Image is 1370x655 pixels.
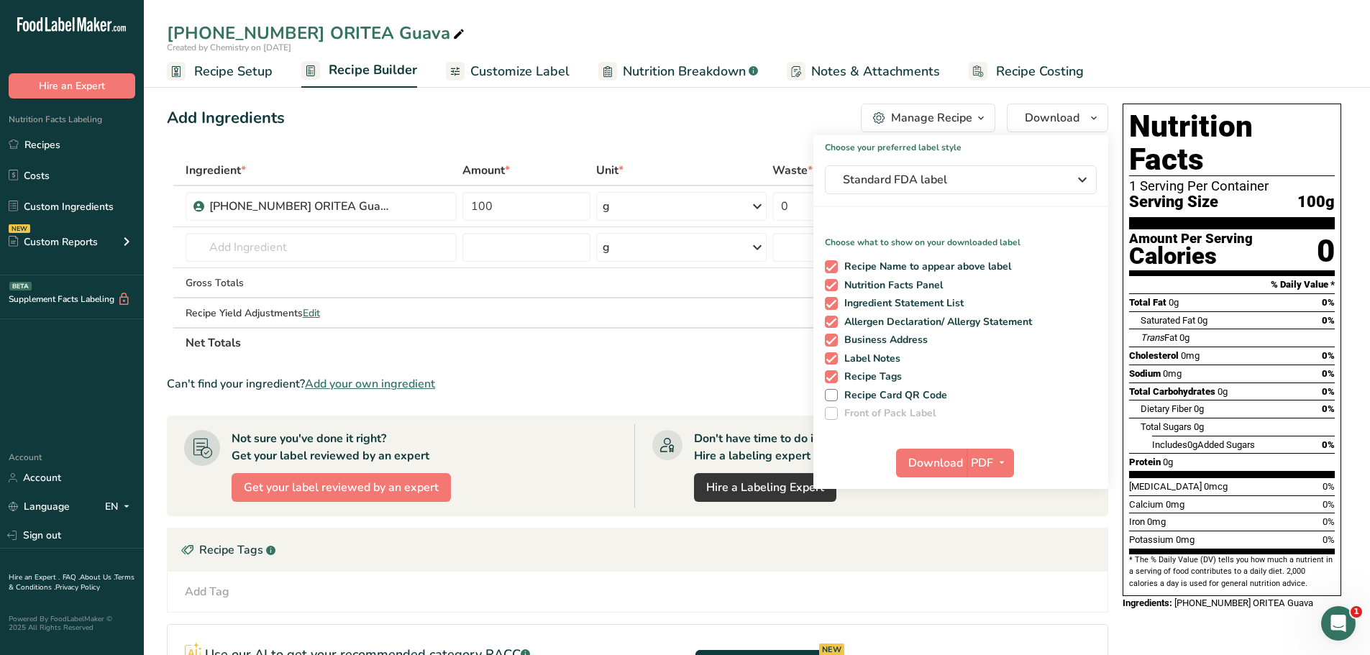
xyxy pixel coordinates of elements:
[996,62,1084,81] span: Recipe Costing
[1322,315,1335,326] span: 0%
[167,106,285,130] div: Add Ingredients
[1351,606,1362,618] span: 1
[813,224,1108,249] p: Choose what to show on your downloaded label
[183,327,904,357] th: Net Totals
[1129,457,1161,467] span: Protein
[1322,350,1335,361] span: 0%
[623,62,746,81] span: Nutrition Breakdown
[185,583,229,600] div: Add Tag
[1129,516,1145,527] span: Iron
[1194,403,1204,414] span: 0g
[1204,481,1228,492] span: 0mcg
[1147,516,1166,527] span: 0mg
[446,55,570,88] a: Customize Label
[168,528,1108,572] div: Recipe Tags
[813,135,1108,154] h1: Choose your preferred label style
[232,430,429,464] div: Not sure you've done it right? Get your label reviewed by an expert
[186,162,246,179] span: Ingredient
[1141,332,1164,343] i: Trans
[838,297,964,310] span: Ingredient Statement List
[838,334,928,347] span: Business Address
[1323,516,1335,527] span: 0%
[167,20,467,46] div: [PHONE_NUMBER] ORITEA Guava
[1166,499,1184,510] span: 0mg
[838,279,944,292] span: Nutrition Facts Panel
[9,494,70,519] a: Language
[1007,104,1108,132] button: Download
[908,454,963,472] span: Download
[232,473,451,502] button: Get your label reviewed by an expert
[694,430,890,464] div: Don't have time to do it? Hire a labeling expert to do it for you
[186,306,457,321] div: Recipe Yield Adjustments
[1323,499,1335,510] span: 0%
[1322,403,1335,414] span: 0%
[209,198,389,215] div: [PHONE_NUMBER] ORITEA Guava
[9,234,98,249] div: Custom Reports
[1129,534,1174,545] span: Potassium
[1194,421,1204,432] span: 0g
[1322,368,1335,379] span: 0%
[1129,481,1202,492] span: [MEDICAL_DATA]
[186,233,457,262] input: Add Ingredient
[1322,386,1335,397] span: 0%
[1163,457,1173,467] span: 0g
[9,572,134,592] a: Terms & Conditions .
[186,275,457,290] div: Gross Totals
[1129,499,1164,510] span: Calcium
[969,55,1084,88] a: Recipe Costing
[694,473,836,502] a: Hire a Labeling Expert
[1218,386,1228,397] span: 0g
[1141,421,1192,432] span: Total Sugars
[891,109,972,127] div: Manage Recipe
[462,162,510,179] span: Amount
[1129,179,1335,193] div: 1 Serving Per Container
[305,375,435,393] span: Add your own ingredient
[861,104,995,132] button: Manage Recipe
[603,239,610,256] div: g
[167,375,1108,393] div: Can't find your ingredient?
[1174,597,1313,608] span: [PHONE_NUMBER] ORITEA Guava
[1322,297,1335,308] span: 0%
[1141,403,1192,414] span: Dietary Fiber
[194,62,273,81] span: Recipe Setup
[1129,193,1218,211] span: Serving Size
[329,60,417,80] span: Recipe Builder
[167,42,291,53] span: Created by Chemistry on [DATE]
[1152,439,1255,450] span: Includes Added Sugars
[772,162,825,179] div: Waste
[838,370,903,383] span: Recipe Tags
[1322,439,1335,450] span: 0%
[843,171,1059,188] span: Standard FDA label
[1129,232,1253,246] div: Amount Per Serving
[967,449,1014,477] button: PDF
[1129,297,1166,308] span: Total Fat
[1181,350,1200,361] span: 0mg
[1123,597,1172,608] span: Ingredients:
[896,449,967,477] button: Download
[1141,315,1195,326] span: Saturated Fat
[1025,109,1079,127] span: Download
[1129,110,1335,176] h1: Nutrition Facts
[603,198,610,215] div: g
[470,62,570,81] span: Customize Label
[244,479,439,496] span: Get your label reviewed by an expert
[9,615,135,632] div: Powered By FoodLabelMaker © 2025 All Rights Reserved
[1297,193,1335,211] span: 100g
[1176,534,1195,545] span: 0mg
[9,73,135,99] button: Hire an Expert
[1179,332,1189,343] span: 0g
[301,54,417,88] a: Recipe Builder
[9,282,32,290] div: BETA
[63,572,80,582] a: FAQ .
[1197,315,1207,326] span: 0g
[1163,368,1182,379] span: 0mg
[838,260,1012,273] span: Recipe Name to appear above label
[55,582,100,592] a: Privacy Policy
[1169,297,1179,308] span: 0g
[1187,439,1197,450] span: 0g
[303,306,320,320] span: Edit
[9,224,30,233] div: NEW
[1323,481,1335,492] span: 0%
[825,165,1097,194] button: Standard FDA label
[838,407,936,420] span: Front of Pack Label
